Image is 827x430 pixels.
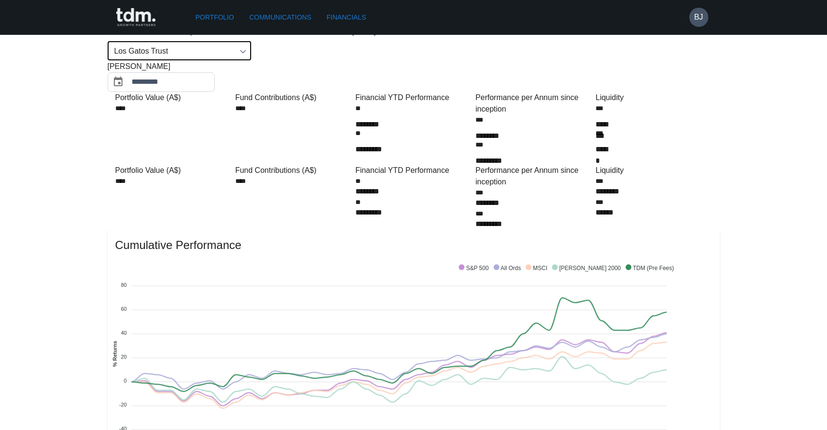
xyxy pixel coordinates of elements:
[115,238,712,253] span: Cumulative Performance
[123,378,126,384] tspan: 0
[475,165,592,188] div: Performance per Annum since inception
[459,265,488,272] span: S&P 500
[595,92,712,103] div: Liquidity
[235,92,352,103] div: Fund Contributions (A$)
[689,8,708,27] button: BJ
[111,341,117,367] text: % Returns
[108,61,171,72] span: [PERSON_NAME]
[235,165,352,176] div: Fund Contributions (A$)
[355,165,472,176] div: Financial YTD Performance
[245,9,315,26] a: Communications
[115,165,232,176] div: Portfolio Value (A$)
[552,265,621,272] span: [PERSON_NAME] 2000
[108,41,251,60] div: Los Gatos Trust
[626,265,674,272] span: TDM (Pre Fees)
[115,92,232,103] div: Portfolio Value (A$)
[494,265,521,272] span: All Ords
[694,11,703,23] h6: BJ
[323,9,370,26] a: Financials
[192,9,238,26] a: Portfolio
[355,92,472,103] div: Financial YTD Performance
[595,165,712,176] div: Liquidity
[109,72,128,91] button: Choose date, selected date is Jul 31, 2025
[119,402,127,407] tspan: -20
[475,92,592,115] div: Performance per Annum since inception
[121,282,126,287] tspan: 80
[526,265,547,272] span: MSCI
[121,354,126,360] tspan: 20
[121,330,126,336] tspan: 40
[121,306,126,312] tspan: 60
